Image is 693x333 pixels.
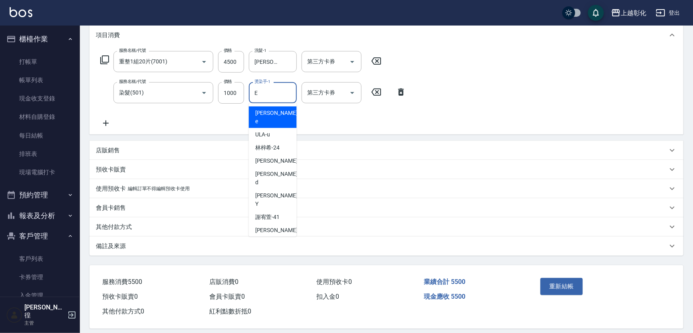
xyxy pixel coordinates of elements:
[224,47,232,53] label: 價格
[119,79,146,85] label: 服務名稱/代號
[96,185,126,193] p: 使用預收卡
[198,87,210,99] button: Open
[96,242,126,250] p: 備註及來源
[588,5,604,21] button: save
[224,79,232,85] label: 價格
[96,166,126,174] p: 預收卡販賣
[102,307,144,315] span: 其他付款方式 0
[255,213,280,221] span: 謝宥萱 -41
[209,293,245,300] span: 會員卡販賣 0
[3,250,77,268] a: 客戶列表
[102,278,142,286] span: 服務消費 5500
[89,179,683,198] div: 使用預收卡編輯訂單不得編輯預收卡使用
[24,303,65,319] h5: [PERSON_NAME]徨
[3,108,77,126] a: 材料自購登錄
[3,126,77,145] a: 每日結帳
[621,8,646,18] div: 上越彰化
[3,89,77,108] a: 現金收支登錄
[198,55,210,68] button: Open
[255,157,306,165] span: [PERSON_NAME] -33
[10,7,32,17] img: Logo
[119,47,146,53] label: 服務名稱/代號
[3,286,77,305] a: 入金管理
[3,226,77,246] button: 客戶管理
[89,48,683,134] div: 項目消費
[254,79,270,85] label: 燙染手-1
[608,5,649,21] button: 上越彰化
[24,319,65,327] p: 主管
[3,205,77,226] button: 報表及分析
[255,130,270,139] span: ULA -u
[89,22,683,48] div: 項目消費
[3,145,77,163] a: 排班表
[255,170,299,187] span: [PERSON_NAME] -d
[89,236,683,256] div: 備註及來源
[209,278,238,286] span: 店販消費 0
[3,53,77,71] a: 打帳單
[255,226,299,243] span: [PERSON_NAME] -g
[255,144,280,152] span: 林梓希 -24
[346,55,359,68] button: Open
[254,47,266,53] label: 洗髮-1
[89,217,683,236] div: 其他付款方式
[424,278,465,286] span: 業績合計 5500
[317,278,352,286] span: 使用預收卡 0
[346,87,359,99] button: Open
[209,307,251,315] span: 紅利點數折抵 0
[255,191,299,208] span: [PERSON_NAME] -Y
[89,198,683,217] div: 會員卡銷售
[96,223,132,231] p: 其他付款方式
[96,204,126,212] p: 會員卡銷售
[3,29,77,49] button: 櫃檯作業
[96,146,120,155] p: 店販銷售
[89,141,683,160] div: 店販銷售
[3,268,77,286] a: 卡券管理
[6,307,22,323] img: Person
[96,31,120,39] p: 項目消費
[540,278,583,295] button: 重新結帳
[3,71,77,89] a: 帳單列表
[128,185,190,193] p: 編輯訂單不得編輯預收卡使用
[653,6,683,20] button: 登出
[102,293,138,300] span: 預收卡販賣 0
[89,160,683,179] div: 預收卡販賣
[3,163,77,181] a: 現場電腦打卡
[317,293,340,300] span: 扣入金 0
[3,185,77,205] button: 預約管理
[424,293,465,300] span: 現金應收 5500
[255,109,299,126] span: [PERSON_NAME] -e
